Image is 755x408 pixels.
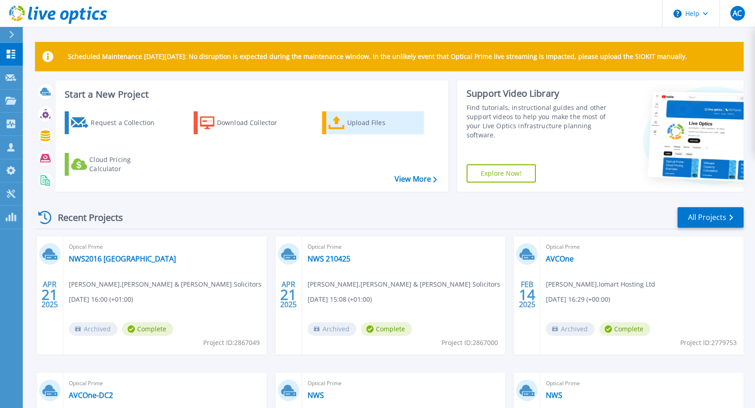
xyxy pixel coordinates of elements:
[65,153,166,176] a: Cloud Pricing Calculator
[122,322,173,336] span: Complete
[546,378,738,388] span: Optical Prime
[308,391,324,400] a: NWS
[395,175,437,183] a: View More
[546,391,562,400] a: NWS
[308,378,500,388] span: Optical Prime
[65,111,166,134] a: Request a Collection
[546,254,574,263] a: AVCOne
[308,254,350,263] a: NWS 210425
[546,279,655,289] span: [PERSON_NAME] , Iomart Hosting Ltd
[347,114,420,132] div: Upload Files
[467,88,611,99] div: Support Video Library
[733,10,742,17] span: AC
[519,291,535,298] span: 14
[546,322,595,336] span: Archived
[467,103,611,140] div: Find tutorials, instructional guides and other support videos to help you make the most of your L...
[89,155,162,173] div: Cloud Pricing Calculator
[308,279,500,289] span: [PERSON_NAME] , [PERSON_NAME] & [PERSON_NAME] Solicitors
[69,378,261,388] span: Optical Prime
[69,254,176,263] a: NWS2016 [GEOGRAPHIC_DATA]
[41,278,58,311] div: APR 2025
[280,278,297,311] div: APR 2025
[203,338,260,348] span: Project ID: 2867049
[35,206,135,229] div: Recent Projects
[678,207,744,228] a: All Projects
[69,391,113,400] a: AVCOne-DC2
[546,242,738,252] span: Optical Prime
[69,279,262,289] span: [PERSON_NAME] , [PERSON_NAME] & [PERSON_NAME] Solicitors
[546,294,610,304] span: [DATE] 16:29 (+00:00)
[680,338,737,348] span: Project ID: 2779753
[69,294,133,304] span: [DATE] 16:00 (+01:00)
[69,242,261,252] span: Optical Prime
[467,164,536,183] a: Explore Now!
[519,278,536,311] div: FEB 2025
[361,322,412,336] span: Complete
[442,338,498,348] span: Project ID: 2867000
[280,291,297,298] span: 21
[217,114,290,132] div: Download Collector
[308,294,372,304] span: [DATE] 15:08 (+01:00)
[41,291,58,298] span: 21
[308,322,356,336] span: Archived
[69,322,118,336] span: Archived
[322,111,424,134] a: Upload Files
[599,322,650,336] span: Complete
[68,53,687,60] p: Scheduled Maintenance [DATE][DATE]: No disruption is expected during the maintenance window. In t...
[65,89,437,99] h3: Start a New Project
[91,114,164,132] div: Request a Collection
[194,111,295,134] a: Download Collector
[308,242,500,252] span: Optical Prime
